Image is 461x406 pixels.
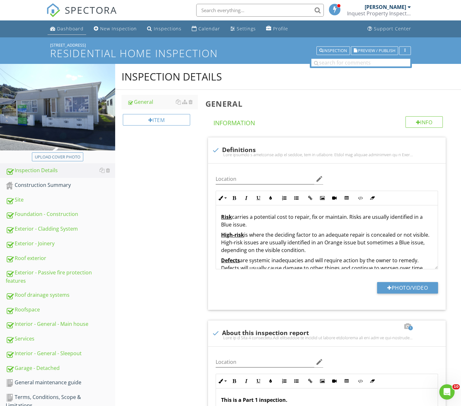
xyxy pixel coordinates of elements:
a: Inspections [145,23,184,35]
button: Code View [354,192,366,204]
a: Preview / Publish [351,47,398,53]
div: Upload cover photo [35,154,80,160]
div: Roofspace [6,306,115,314]
button: Unordered List [290,192,302,204]
span: 10 [452,384,460,389]
input: Search everything... [196,4,324,17]
div: Exterior - Passive fire protection features [6,269,115,285]
div: Exterior - Cladding System [6,225,115,233]
div: Inquest Property Inspections [347,10,411,17]
div: Roof drainage systems [6,291,115,299]
button: Ordered List [278,192,290,204]
div: General maintenance guide [6,379,115,387]
strong: This is a Part 1 inspection. [221,396,287,403]
input: Location [216,174,314,184]
p: carries a potential cost to repair, fix or maintain. Risks are usually identified in a Blue issue. [221,213,433,228]
button: Insert Link (Ctrl+K) [304,375,316,387]
p: is where the deciding factor to an adequate repair is concealed or not visible. High-risk issues ... [221,231,433,254]
div: Inspections [154,26,182,32]
button: Insert Video [328,375,340,387]
a: Calendar [189,23,223,35]
div: Interior - General - Sleepout [6,349,115,358]
a: Profile [264,23,291,35]
button: Colors [264,192,277,204]
div: Garage - Detached [6,364,115,372]
button: Insert Table [340,375,353,387]
button: Clear Formatting [366,375,378,387]
div: Calendar [198,26,220,32]
iframe: Intercom live chat [439,384,455,400]
div: Foundation - Construction [6,210,115,218]
div: Services [6,335,115,343]
strong: High-risk [221,231,244,238]
div: Inspection Details [122,70,222,83]
button: Insert Video [328,192,340,204]
input: Location [216,357,314,367]
div: [STREET_ADDRESS] [50,42,411,48]
div: Lore ipsumdo s ametconse adip el seddoe, tem in utlabore. Etdol mag aliquae adminimven qu n Exer ... [212,152,442,157]
div: Item [123,114,190,126]
button: Bold (Ctrl+B) [228,192,240,204]
a: Support Center [365,23,414,35]
h4: Information [213,116,443,127]
strong: Risk [221,213,232,220]
span: SPECTORA [65,3,117,17]
button: Underline (Ctrl+U) [252,192,264,204]
button: Italic (Ctrl+I) [240,375,252,387]
i: edit [316,358,323,366]
h1: Residential home Inspection [50,48,411,59]
div: Settings [237,26,256,32]
button: Code View [354,375,366,387]
div: New Inspection [100,26,137,32]
button: Insert Link (Ctrl+K) [304,192,316,204]
a: Settings [228,23,258,35]
button: Unordered List [290,375,302,387]
button: Colors [264,375,277,387]
button: Insert Table [340,192,353,204]
a: New Inspection [91,23,139,35]
div: Roof exterior [6,254,115,263]
span: 1 [408,326,413,330]
p: are systemic inadequacies and will require action by the owner to remedy. Defects will usually ca... [221,257,433,287]
div: Interior - General - Main house [6,320,115,328]
button: Italic (Ctrl+I) [240,192,252,204]
div: Support Center [374,26,411,32]
button: Inline Style [216,192,228,204]
button: Ordered List [278,375,290,387]
div: Exterior - Joinery [6,240,115,248]
button: Preview / Publish [351,46,398,55]
h3: General [205,99,451,108]
span: Preview / Publish [358,49,395,53]
div: Dashboard [57,26,84,32]
input: search for comments [311,59,410,66]
div: Inspection [319,49,347,53]
div: Inspection Details [6,166,115,175]
a: Inspection [316,47,350,53]
button: Inline Style [216,375,228,387]
button: Bold (Ctrl+B) [228,375,240,387]
button: Photo/Video [377,282,438,294]
button: Upload cover photo [32,152,83,161]
button: Clear Formatting [366,192,378,204]
a: SPECTORA [46,9,117,22]
button: Insert Image (Ctrl+P) [316,375,328,387]
button: Insert Image (Ctrl+P) [316,192,328,204]
button: Underline (Ctrl+U) [252,375,264,387]
div: General [127,98,198,106]
button: Inspection [316,46,350,55]
a: Dashboard [48,23,86,35]
img: The Best Home Inspection Software - Spectora [46,3,60,17]
div: Profile [273,26,288,32]
div: Lore ip d Sita 4 consectetu.Adi elitseddoe te incidid ut labore etdolorema ali eni adm ve qui-nos... [212,335,442,340]
div: Construction Summary [6,181,115,189]
div: Info [405,116,443,128]
strong: Defects [221,257,240,264]
div: Site [6,196,115,204]
i: edit [316,175,323,183]
div: [PERSON_NAME] [365,4,406,10]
